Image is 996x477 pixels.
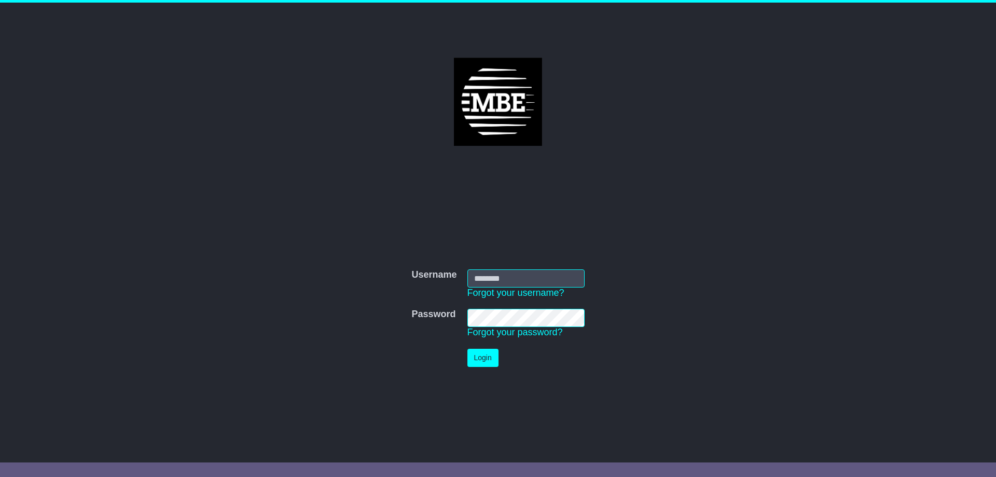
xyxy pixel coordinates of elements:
[454,58,542,146] img: MBE Parramatta
[411,269,457,281] label: Username
[467,327,563,337] a: Forgot your password?
[411,309,455,320] label: Password
[467,349,499,367] button: Login
[467,288,564,298] a: Forgot your username?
